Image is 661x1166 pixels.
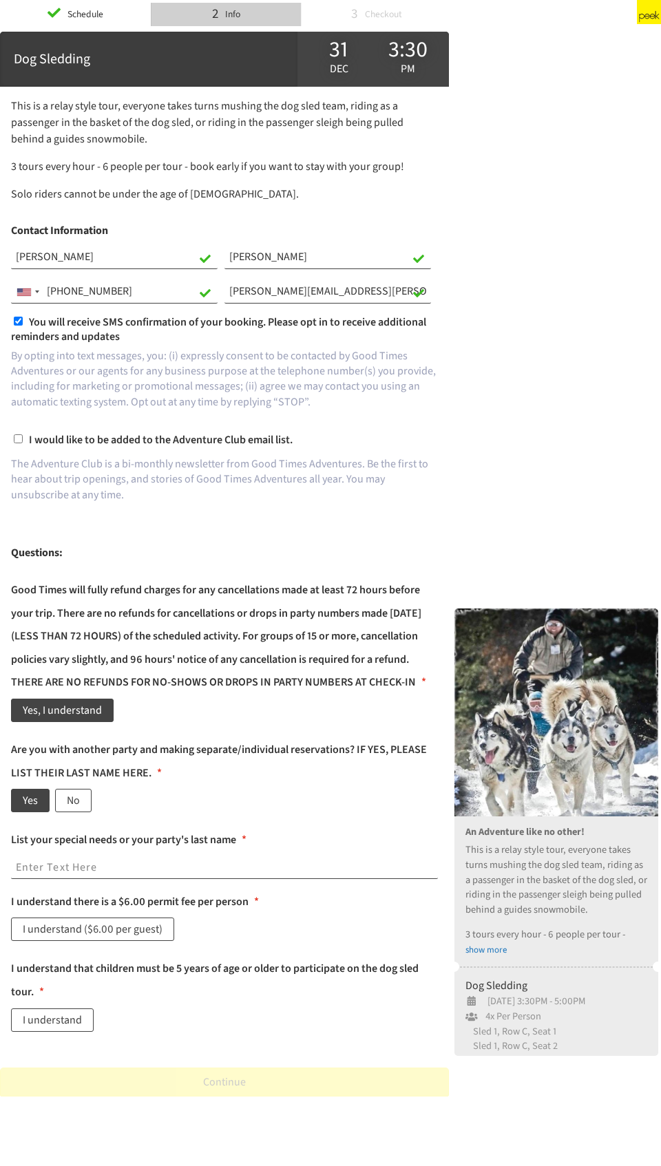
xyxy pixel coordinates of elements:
li: 3 Checkout [301,3,452,25]
p: The Adventure Club is a bi-monthly newsletter from Good Times Adventures. Be the first to hear ab... [11,456,438,502]
label: No [55,789,92,812]
p: This is a relay style tour, everyone takes turns mushing the dog sled team, riding as a passenger... [465,842,647,917]
span: Sled 2, Row A, Seat 1 [465,1054,558,1068]
input: Phone [11,280,218,304]
input: First Name [11,246,218,269]
a: show more [465,944,507,956]
div: 3 [351,4,358,24]
span: You will receive SMS confirmation of your booking. Please opt in to receive additional reminders ... [11,315,426,344]
div: 31 [304,40,373,59]
span: 4x Per Person [478,1009,541,1024]
p: Good Times will fully refund charges for any cancellations made at least 72 hours before your tri... [11,582,421,690]
p: 3 tours every hour - 6 people per tour - book early if you want to stay with your group! [11,158,438,175]
label: I understand ($6.00 per guest) [11,918,174,941]
div: Checkout [360,4,402,25]
p: I understand there is a $6.00 permit fee per person [11,894,249,909]
input: Last Name [224,246,431,269]
li: 2 Info [151,3,302,25]
p: This is a relay style tour, everyone takes turns mushing the dog sled team, riding as a passenger... [11,98,438,147]
h1: Questions: [11,541,438,565]
label: I understand [11,1008,94,1032]
div: Telephone country code [12,281,43,303]
p: I understand that children must be 5 years of age or older to participate on the dog sled tour. [11,961,419,999]
div: Info [221,4,241,25]
h3: An Adventure like no other! [465,826,647,838]
input: Enter Text Here [11,856,438,880]
span: Sled 1, Row C, Seat 1 [465,1024,556,1039]
div: Dog Sledding [465,977,647,994]
div: Dog Sledding [14,49,284,70]
div: 31 Dec 3:30 pm [297,32,449,87]
div: pm [373,59,442,78]
span: I would like to be added to the Adventure Club email list. [29,432,293,447]
span: [DATE] 3:30PM - 5:00PM [478,994,585,1008]
div: 3:30 [373,40,442,59]
span: Sled 1, Row C, Seat 2 [465,1039,558,1053]
p: Are you with another party and making separate/individual reservations? IF YES, PLEASE LIST THEIR... [11,742,427,781]
div: 2 [212,4,219,24]
input: I would like to be added to the Adventure Club email list. [14,434,23,443]
p: By opting into text messages, you: (i) expressly consent to be contacted by Good Times Adventures... [11,348,438,410]
h1: Contact Information [11,219,438,243]
input: Email [224,280,431,304]
div: Powered by [DOMAIN_NAME] [510,8,625,21]
div: Dec [304,37,373,81]
input: You will receive SMS confirmation of your booking. Please opt in to receive additional reminders ... [14,317,23,326]
img: u6HwaPqQnGkBDsgxDvot [454,608,658,816]
div: Schedule [63,4,103,25]
p: 3 tours every hour - 6 people per tour - [465,927,647,942]
p: Solo riders cannot be under the age of [DEMOGRAPHIC_DATA]. [11,186,438,202]
p: List your special needs or your party's last name [11,832,236,847]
